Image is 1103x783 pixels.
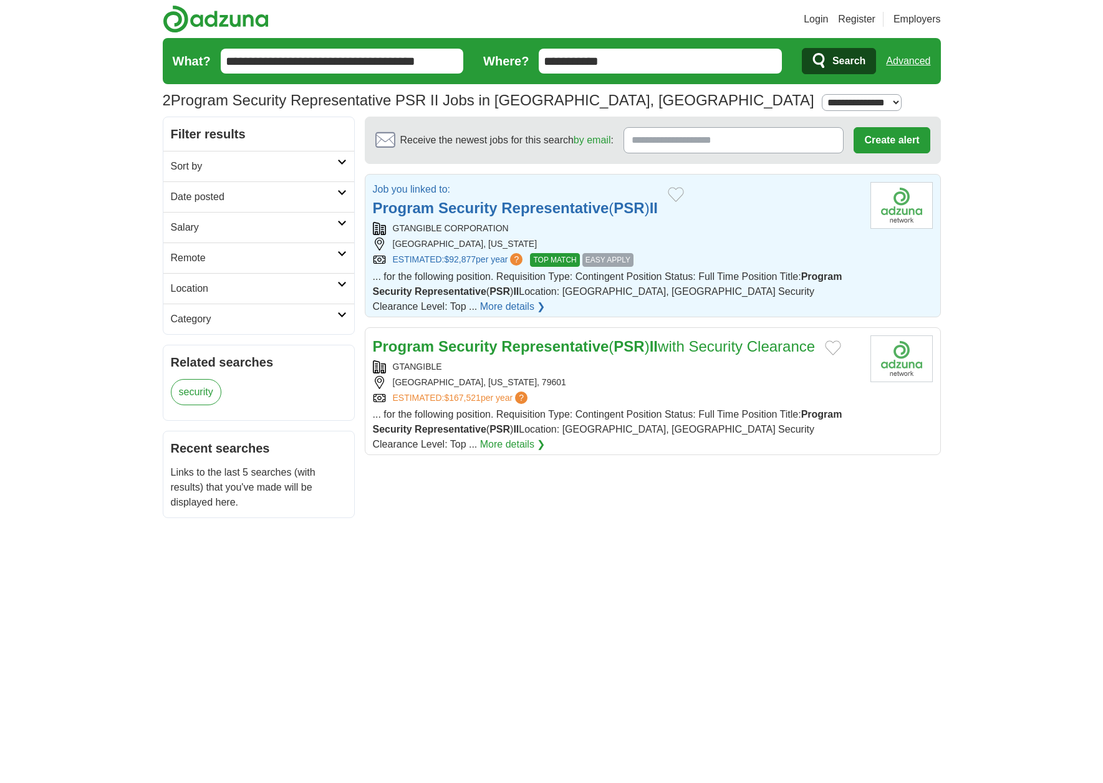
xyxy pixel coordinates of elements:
strong: Security [373,424,412,435]
p: Links to the last 5 searches (with results) that you've made will be displayed here. [171,465,347,510]
strong: PSR [489,424,510,435]
a: Employers [893,12,941,27]
h2: Location [171,281,337,296]
strong: Program [373,338,435,355]
span: ? [515,391,527,404]
strong: Representative [415,286,486,297]
a: ESTIMATED:$92,877per year? [393,253,526,267]
strong: PSR [614,338,644,355]
span: Search [832,49,865,74]
img: Adzuna logo [163,5,269,33]
strong: Representative [415,424,486,435]
strong: Security [373,286,412,297]
h2: Filter results [163,117,354,151]
strong: II [650,199,658,216]
h2: Category [171,312,337,327]
strong: PSR [489,286,510,297]
a: security [171,379,221,405]
div: [GEOGRAPHIC_DATA], [US_STATE], 79601 [373,376,860,389]
p: Job you linked to: [373,182,658,197]
span: TOP MATCH [530,253,579,267]
a: Category [163,304,354,334]
h2: Remote [171,251,337,266]
h2: Recent searches [171,439,347,458]
a: Program Security Representative(PSR)IIwith Security Clearance [373,338,816,355]
h2: Sort by [171,159,337,174]
a: Program Security Representative(PSR)II [373,199,658,216]
button: Search [802,48,876,74]
div: [GEOGRAPHIC_DATA], [US_STATE] [373,238,860,251]
button: Add to favorite jobs [668,187,684,202]
strong: Representative [501,199,609,216]
span: ... for the following position. Requisition Type: Contingent Position Status: Full Time Position ... [373,409,842,449]
strong: Security [438,199,498,216]
a: ESTIMATED:$167,521per year? [393,391,531,405]
a: Advanced [886,49,930,74]
span: Receive the newest jobs for this search : [400,133,614,148]
label: Where? [483,52,529,70]
h2: Date posted [171,190,337,204]
strong: Program [801,409,842,420]
button: Create alert [854,127,930,153]
a: Date posted [163,181,354,212]
button: Add to favorite jobs [825,340,841,355]
strong: PSR [614,199,644,216]
a: More details ❯ [480,299,546,314]
a: by email [574,135,611,145]
a: Register [838,12,875,27]
span: ? [510,253,523,266]
div: GTANGIBLE [373,360,860,373]
a: Sort by [163,151,354,181]
div: GTANGIBLE CORPORATION [373,222,860,235]
a: Login [804,12,828,27]
h1: Program Security Representative PSR II Jobs in [GEOGRAPHIC_DATA], [GEOGRAPHIC_DATA] [163,92,814,108]
a: Location [163,273,354,304]
strong: Program [801,271,842,282]
span: EASY APPLY [582,253,633,267]
img: Company logo [870,182,933,229]
a: Salary [163,212,354,243]
strong: II [513,424,519,435]
span: $92,877 [444,254,476,264]
span: 2 [163,89,171,112]
label: What? [173,52,211,70]
span: ... for the following position. Requisition Type: Contingent Position Status: Full Time Position ... [373,271,842,312]
h2: Related searches [171,353,347,372]
strong: Representative [501,338,609,355]
strong: II [513,286,519,297]
span: $167,521 [444,393,480,403]
a: Remote [163,243,354,273]
h2: Salary [171,220,337,235]
a: More details ❯ [480,437,546,452]
strong: Program [373,199,435,216]
strong: Security [438,338,498,355]
strong: II [650,338,658,355]
img: Company logo [870,335,933,382]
